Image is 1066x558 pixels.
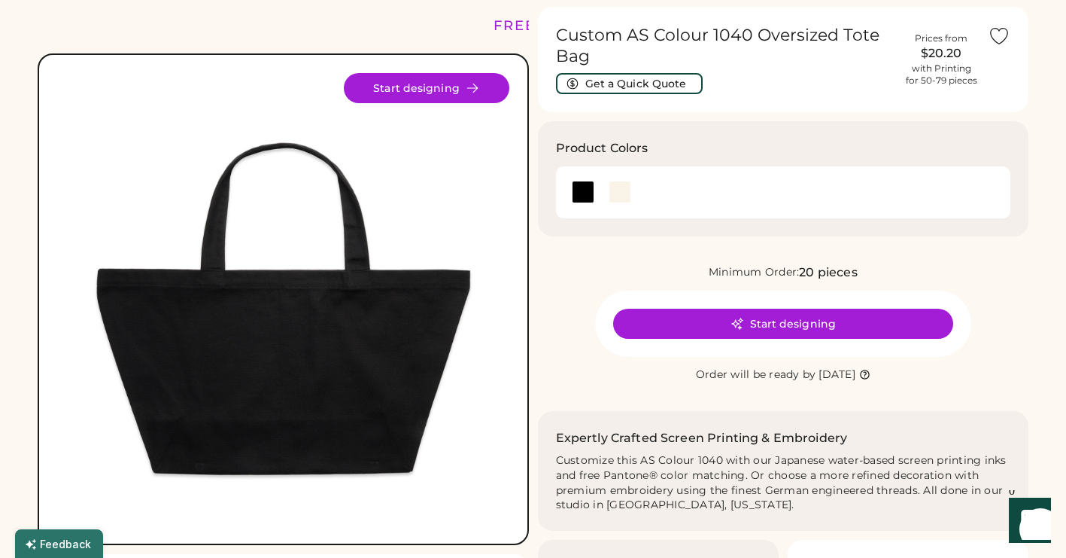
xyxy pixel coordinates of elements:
[344,73,509,103] button: Start designing
[818,367,855,383] div: [DATE]
[556,453,1011,514] div: Customize this AS Colour 1040 with our Japanese water-based screen printing inks and free Pantone...
[696,367,816,383] div: Order will be ready by
[995,490,1059,555] iframe: Front Chat
[556,25,895,67] h1: Custom AS Colour 1040 Oversized Tote Bag
[709,265,800,280] div: Minimum Order:
[57,73,509,526] img: AS Colour 1040 Product Image
[613,309,953,339] button: Start designing
[915,32,967,44] div: Prices from
[556,139,648,157] h3: Product Colors
[556,73,703,94] button: Get a Quick Quote
[906,63,977,87] div: with Printing for 50-79 pieces
[57,73,509,526] div: 1040 Style Image
[494,16,623,36] div: FREE SHIPPING
[556,429,848,447] h2: Expertly Crafted Screen Printing & Embroidery
[799,264,857,282] div: 20 pieces
[904,44,979,63] div: $20.20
